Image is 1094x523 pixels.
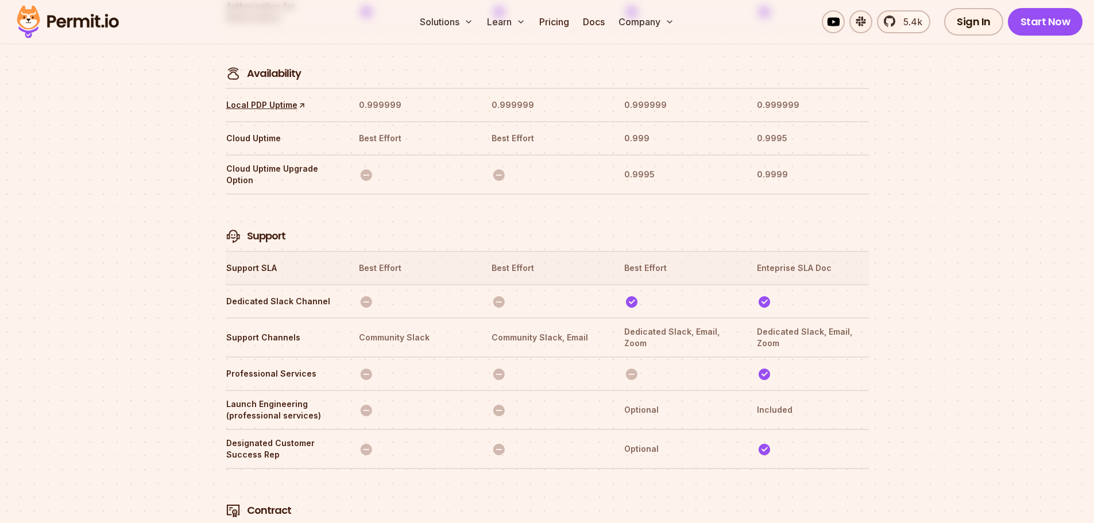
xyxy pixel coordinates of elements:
button: Learn [482,10,530,33]
th: Community Slack [358,326,470,350]
th: Support Channels [226,326,338,350]
th: Dedicated Slack Channel [226,292,338,311]
th: Designated Customer Success Rep [226,437,338,461]
th: Dedicated Slack, Email, Zoom [756,326,868,350]
a: Local PDP Uptime↑ [226,99,306,111]
th: 0.9995 [756,129,868,148]
th: 0.999 [624,129,736,148]
th: Support SLA [226,259,338,277]
th: 0.999999 [358,96,470,114]
th: 0.9999 [756,162,868,187]
a: Sign In [944,8,1003,36]
th: Best Effort [358,129,470,148]
th: Included [756,398,868,422]
h4: Contract [247,503,291,518]
th: Enteprise SLA Doc [756,259,868,277]
th: Cloud Uptime Upgrade Option [226,162,338,187]
th: 0.999999 [491,96,603,114]
th: Launch Engineering (professional services) [226,398,338,422]
img: Contract [226,503,240,518]
th: Cloud Uptime [226,129,338,148]
th: Optional [624,398,736,422]
th: Best Effort [358,259,470,277]
th: 0.999999 [756,96,868,114]
span: 5.4k [896,15,922,29]
th: Best Effort [491,129,603,148]
h4: Support [247,229,285,243]
img: Availability [226,67,240,80]
th: 0.9995 [624,162,736,187]
th: Optional [624,437,736,461]
button: Solutions [415,10,478,33]
h4: Availability [247,67,301,81]
span: ↑ [294,98,308,112]
th: Best Effort [491,259,603,277]
button: Company [614,10,679,33]
th: Dedicated Slack, Email, Zoom [624,326,736,350]
a: Pricing [535,10,574,33]
a: 5.4k [877,10,930,33]
th: Community Slack, Email [491,326,603,350]
a: Start Now [1008,8,1083,36]
th: Professional Services [226,365,338,383]
th: Best Effort [624,259,736,277]
img: Permit logo [11,2,124,41]
a: Docs [578,10,609,33]
th: 0.999999 [624,96,736,114]
img: Support [226,230,240,243]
